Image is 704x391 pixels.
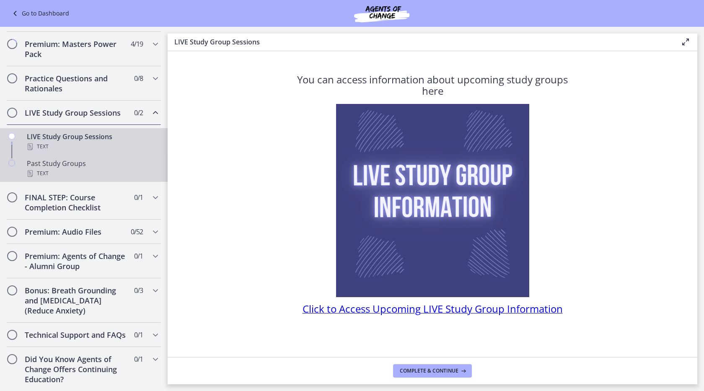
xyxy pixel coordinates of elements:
h2: Premium: Masters Power Pack [25,39,127,59]
a: Go to Dashboard [10,8,69,18]
h2: Bonus: Breath Grounding and [MEDICAL_DATA] (Reduce Anxiety) [25,285,127,316]
h2: FINAL STEP: Course Completion Checklist [25,192,127,212]
h2: Premium: Audio Files [25,227,127,237]
div: Past Study Groups [27,158,158,179]
h2: LIVE Study Group Sessions [25,108,127,118]
span: You can access information about upcoming study groups here [297,73,568,98]
h2: Premium: Agents of Change - Alumni Group [25,251,127,271]
h3: LIVE Study Group Sessions [174,37,667,47]
span: 0 / 2 [134,108,143,118]
span: 0 / 1 [134,192,143,202]
span: 0 / 1 [134,330,143,340]
button: Complete & continue [393,364,472,378]
h2: Technical Support and FAQs [25,330,127,340]
span: 0 / 1 [134,251,143,261]
span: 0 / 3 [134,285,143,295]
div: Text [27,168,158,179]
img: Agents of Change [331,3,432,23]
span: Complete & continue [400,368,458,374]
img: Live_Study_Group_Information.png [336,104,529,297]
span: Click to Access Upcoming LIVE Study Group Information [303,302,563,316]
div: Text [27,142,158,152]
span: 0 / 1 [134,354,143,364]
span: 4 / 19 [131,39,143,49]
div: LIVE Study Group Sessions [27,132,158,152]
h2: Practice Questions and Rationales [25,73,127,93]
h2: Did You Know Agents of Change Offers Continuing Education? [25,354,127,384]
span: 0 / 8 [134,73,143,83]
a: Click to Access Upcoming LIVE Study Group Information [303,306,563,315]
span: 0 / 52 [131,227,143,237]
